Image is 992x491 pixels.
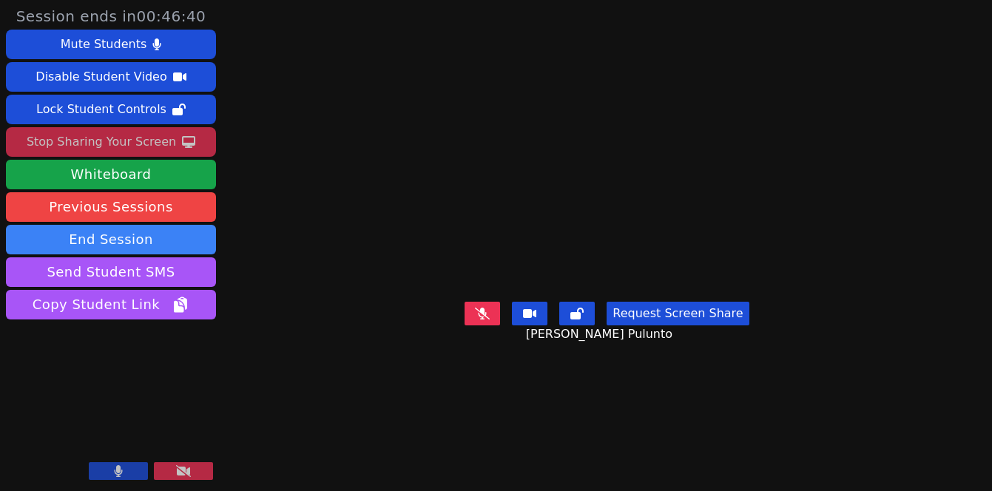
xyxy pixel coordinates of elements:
[6,257,216,287] button: Send Student SMS
[6,62,216,92] button: Disable Student Video
[607,302,749,325] button: Request Screen Share
[6,192,216,222] a: Previous Sessions
[137,7,206,25] time: 00:46:40
[61,33,146,56] div: Mute Students
[6,30,216,59] button: Mute Students
[6,290,216,319] button: Copy Student Link
[36,65,166,89] div: Disable Student Video
[36,98,166,121] div: Lock Student Controls
[27,130,176,154] div: Stop Sharing Your Screen
[526,325,676,343] span: [PERSON_NAME] Pulunto
[6,225,216,254] button: End Session
[6,160,216,189] button: Whiteboard
[6,127,216,157] button: Stop Sharing Your Screen
[33,294,189,315] span: Copy Student Link
[16,6,206,27] span: Session ends in
[6,95,216,124] button: Lock Student Controls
